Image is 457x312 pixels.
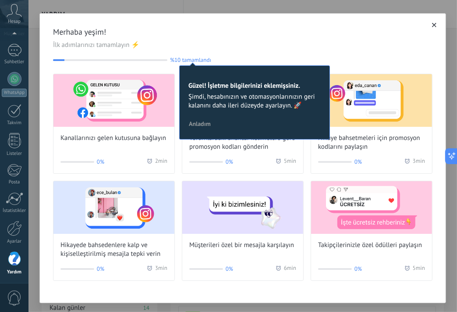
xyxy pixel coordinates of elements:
[2,179,27,185] div: Posta
[53,74,174,127] img: Connect your channels to the inbox
[2,239,27,244] div: Ayarlar
[413,265,425,273] span: 5 min
[189,121,211,127] span: Anladım
[311,74,432,127] img: Share promo codes for story mentions
[53,41,432,50] span: İlk adımlarınızı tamamlayın ⚡
[2,59,27,65] div: Sohbetler
[188,93,321,110] span: Şimdi, hesabınızın ve otomasyonlarınızın geri kalanını daha ileri düzeyde ayarlayın. 🚀
[189,241,294,250] span: Müşterileri özel bir mesajla karşılayın
[189,134,296,151] span: Yorumlardaki anahtar kelimelere göre promosyon kodları gönderin
[226,265,233,273] span: 0%
[284,158,296,166] span: 5 min
[354,158,362,166] span: 0%
[97,158,104,166] span: 0%
[318,241,422,250] span: Takipçilerinizle özel ödülleri paylaşın
[60,241,167,258] span: Hikayede bahsedenlere kalp ve kişiselleştirilmiş mesajla tepki verin
[60,134,166,143] span: Kanallarınızı gelen kutusuna bağlayın
[53,181,174,234] img: React to story mentions with a heart and personalized message
[2,120,27,126] div: Takvim
[318,134,425,151] span: Hikaye bahsetmeleri için promosyon kodlarını paylaşın
[188,82,321,90] h2: Güzel! İşletme bilgilerinizi eklemişsiniz.
[2,89,27,97] div: WhatsApp
[2,151,27,157] div: Listeler
[413,158,425,166] span: 3 min
[311,181,432,234] img: Share exclusive rewards with followers
[97,265,104,273] span: 0%
[226,158,233,166] span: 0%
[155,265,167,273] span: 3 min
[170,57,211,63] span: %10 tamamlandı
[354,265,362,273] span: 0%
[2,208,27,214] div: İstatistikler
[185,117,215,130] button: Anladım
[2,269,27,275] div: Yardım
[284,265,296,273] span: 6 min
[53,27,432,37] span: Merhaba yeşim!
[8,19,21,25] span: Hesap
[155,158,167,166] span: 2 min
[182,181,303,234] img: Greet leads with a custom message (Wizard onboarding modal)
